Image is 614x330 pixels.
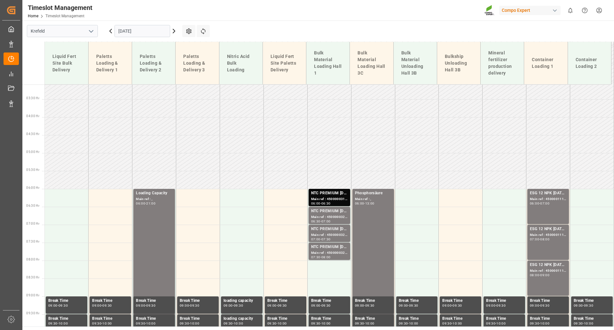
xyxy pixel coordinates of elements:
[442,304,452,307] div: 09:00
[146,322,155,325] div: 10:00
[320,322,321,325] div: -
[137,51,170,76] div: Paletts Loading & Delivery 2
[48,298,85,304] div: Break Time
[136,197,172,202] div: Main ref : ,
[530,274,539,277] div: 08:00
[530,226,566,232] div: ESG 12 NPK [DATE] 1200kg BB
[499,6,561,15] div: Compo Expert
[311,47,344,79] div: Bulk Material Loading Hall 1
[267,304,277,307] div: 09:00
[311,226,348,232] div: NTC PREMIUM [DATE]+3+TE BULK
[496,322,506,325] div: 10:00
[26,294,39,297] span: 09:00 Hr
[484,5,495,16] img: Screenshot%202023-09-29%20at%2010.02.21.png_1712312052.png
[365,202,374,205] div: 13:00
[145,202,146,205] div: -
[48,322,58,325] div: 09:30
[364,304,365,307] div: -
[320,238,321,241] div: -
[583,322,584,325] div: -
[268,51,301,76] div: Liquid Fert Site Paletts Delivery
[355,304,364,307] div: 09:00
[355,190,391,197] div: Phosphorsäure
[540,304,549,307] div: 09:30
[529,54,562,72] div: Container Loading 1
[114,25,170,37] input: DD.MM.YYYY
[278,322,287,325] div: 10:00
[355,316,391,322] div: Break Time
[530,190,566,197] div: ESG 12 NPK [DATE] 1200kg BB
[180,298,216,304] div: Break Time
[540,274,549,277] div: 09:00
[181,51,214,76] div: Paletts Loading & Delivery 3
[530,316,566,322] div: Break Time
[530,238,539,241] div: 07:00
[311,208,348,214] div: NTC PREMIUM [DATE]+3+TE BULK
[267,316,304,322] div: Break Time
[355,298,391,304] div: Break Time
[563,3,578,18] button: show 0 new notifications
[399,322,408,325] div: 09:30
[539,274,540,277] div: -
[399,316,435,322] div: Break Time
[355,197,391,202] div: Main ref : ,
[26,276,39,279] span: 08:30 Hr
[320,220,321,223] div: -
[48,316,85,322] div: Break Time
[499,4,563,16] button: Compo Expert
[233,322,234,325] div: -
[574,322,583,325] div: 09:30
[574,298,610,304] div: Break Time
[102,322,112,325] div: 10:00
[311,244,348,250] div: NTC PREMIUM [DATE]+3+TE BULK
[321,202,331,205] div: 06:30
[26,150,39,154] span: 05:00 Hr
[26,204,39,207] span: 06:30 Hr
[365,304,374,307] div: 09:30
[453,304,462,307] div: 09:30
[311,232,348,238] div: Main ref : 4500000321, 2000000077
[530,298,566,304] div: Break Time
[26,240,39,243] span: 07:30 Hr
[136,316,172,322] div: Break Time
[26,132,39,136] span: 04:30 Hr
[539,322,540,325] div: -
[189,322,190,325] div: -
[311,322,320,325] div: 09:30
[277,322,278,325] div: -
[311,202,320,205] div: 06:00
[267,322,277,325] div: 09:30
[277,304,278,307] div: -
[539,304,540,307] div: -
[320,304,321,307] div: -
[355,202,364,205] div: 06:00
[530,232,566,238] div: Main ref : 4500001112, 2000001086
[311,190,348,197] div: NTC PREMIUM [DATE]+3+TE BULK
[189,304,190,307] div: -
[399,298,435,304] div: Break Time
[26,186,39,189] span: 06:00 Hr
[573,54,606,72] div: Container Loading 2
[50,51,83,76] div: Liquid Fert Site Bulk Delivery
[486,298,523,304] div: Break Time
[26,114,39,118] span: 04:00 Hr
[224,316,260,322] div: loading capacity
[453,322,462,325] div: 10:00
[59,304,68,307] div: 09:30
[311,238,320,241] div: 07:00
[92,298,129,304] div: Break Time
[190,304,199,307] div: 09:30
[311,197,348,202] div: Main ref : 4500000319, 2000000077
[102,304,112,307] div: 09:30
[365,322,374,325] div: 10:00
[224,322,233,325] div: 09:30
[321,322,331,325] div: 10:00
[180,304,189,307] div: 09:00
[311,250,348,256] div: Main ref : 4500000322, 2000000077
[145,322,146,325] div: -
[136,190,172,197] div: Loading Capacity
[495,304,496,307] div: -
[409,304,418,307] div: 09:30
[399,304,408,307] div: 09:00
